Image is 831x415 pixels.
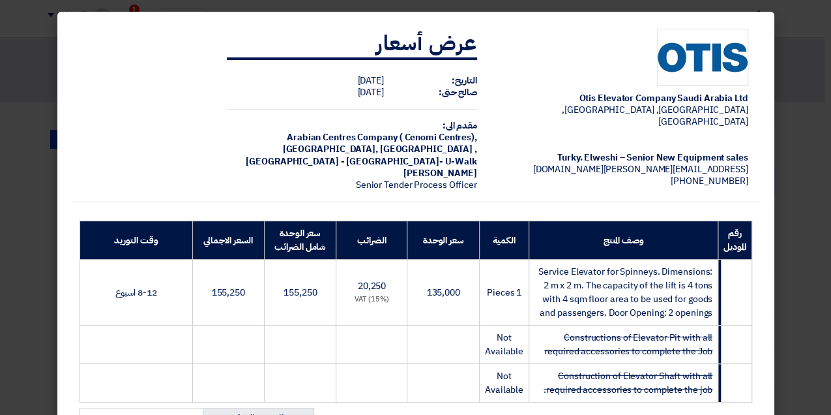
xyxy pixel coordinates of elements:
[115,286,157,300] span: 8-12 اسبوع
[485,369,523,397] span: Not Available
[485,331,523,358] span: Not Available
[529,221,718,260] th: وصف المنتج
[264,221,336,260] th: سعر الوحدة شامل الضرائب
[427,286,460,300] span: 135,000
[718,221,751,260] th: رقم الموديل
[452,74,477,87] strong: التاريخ:
[336,221,407,260] th: الضرائب
[407,221,479,260] th: سعر الوحدة
[80,221,192,260] th: وقت التوريد
[657,29,748,86] img: Company Logo
[287,131,477,144] span: Arabian Centres Company ( Cenomi Centres),
[671,174,748,188] span: [PHONE_NUMBER]
[376,27,477,59] strong: عرض أسعار
[246,142,477,168] span: [GEOGRAPHIC_DATA], [GEOGRAPHIC_DATA] ,[GEOGRAPHIC_DATA] - [GEOGRAPHIC_DATA]- U-Walk
[403,166,477,180] span: [PERSON_NAME]
[212,286,245,300] span: 155,250
[357,85,383,99] span: [DATE]
[479,221,529,260] th: الكمية
[533,162,748,176] span: [EMAIL_ADDRESS][PERSON_NAME][DOMAIN_NAME]
[356,178,477,192] span: Senior Tender Process Officer
[562,103,748,129] span: [GEOGRAPHIC_DATA], [GEOGRAPHIC_DATA], [GEOGRAPHIC_DATA]
[538,265,712,320] span: Service Elevator for Spinneys. Dimensions: 2 m x 2 m. The capacity of the lift is 4 tons with 4 s...
[439,85,477,99] strong: صالح حتى:
[498,93,748,104] div: Otis Elevator Company Saudi Arabia Ltd
[358,279,386,293] span: 20,250
[357,74,383,87] span: [DATE]
[192,221,264,260] th: السعر الاجمالي
[284,286,317,300] span: 155,250
[487,286,521,300] span: 1 Pieces
[342,294,401,305] div: (15%) VAT
[544,331,712,358] strike: Constructions of Elevator Pit with all required accessories to complete the Job
[443,119,477,132] strong: مقدم الى:
[544,369,712,397] strike: Construction of Elevator Shaft with all required accessories to complete the job.
[498,152,748,164] div: Turky. Elweshi – Senior New Equipment sales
